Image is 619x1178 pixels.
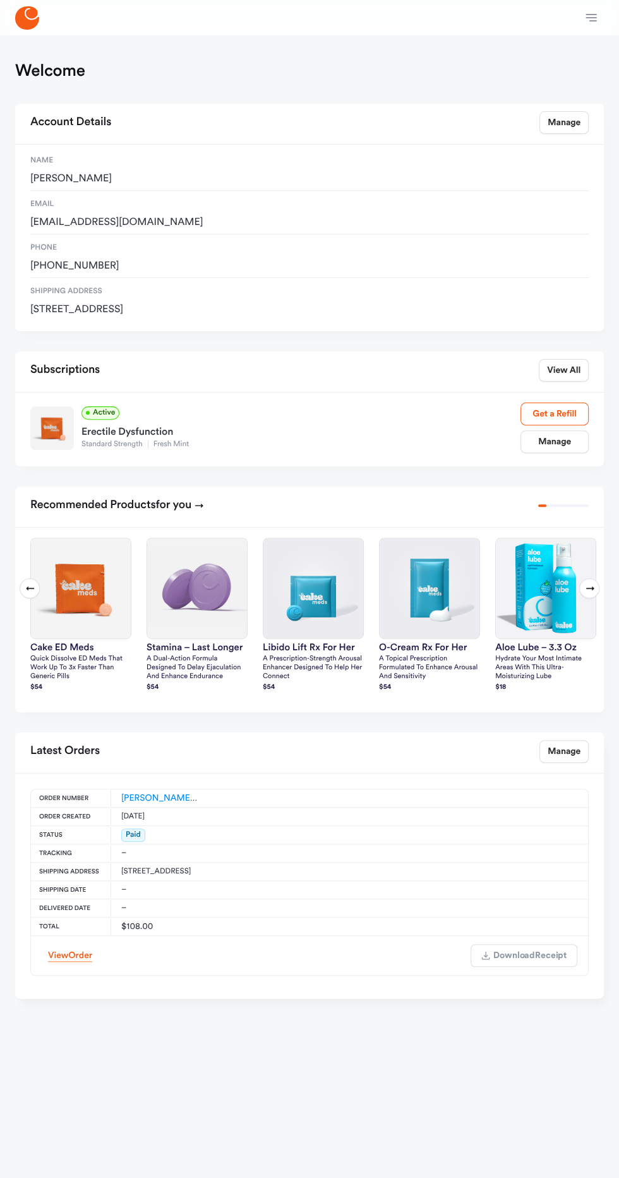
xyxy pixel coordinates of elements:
span: Download [493,951,535,960]
img: Aloe Lube – 3.3 oz [496,538,596,638]
strong: $ 54 [263,684,275,691]
p: Quick dissolve ED Meds that work up to 3x faster than generic pills [30,655,131,681]
span: Phone [30,242,589,253]
img: Stamina – Last Longer [147,538,247,638]
h2: Account Details [30,111,111,134]
h2: Latest Orders [30,740,100,763]
span: 16947 SE salmon St, Portland, US, 97233 [30,303,589,316]
img: O-Cream Rx for Her [380,538,479,638]
h3: Stamina – Last Longer [147,643,248,652]
span: Shipping Address [30,286,589,297]
span: Standard Strength [81,440,148,448]
a: View All [539,359,589,382]
strong: $ 54 [30,684,42,691]
span: Name [30,155,589,166]
span: Receipt [492,951,567,960]
a: Aloe Lube – 3.3 ozAloe Lube – 3.3 ozHydrate your most intimate areas with this ultra-moisturizing... [495,538,596,693]
div: $108.00 [121,920,154,933]
h3: Aloe Lube – 3.3 oz [495,643,596,652]
p: Hydrate your most intimate areas with this ultra-moisturizing lube [495,655,596,681]
h3: O-Cream Rx for Her [379,643,480,652]
a: Cake ED MedsCake ED MedsQuick dissolve ED Meds that work up to 3x faster than generic pills$54 [30,538,131,693]
img: Cake ED Meds [31,538,131,638]
img: Libido Lift Rx For Her [263,538,363,638]
a: ViewOrder [48,950,92,962]
button: DownloadReceipt [471,944,577,967]
div: [DATE] [121,810,158,823]
div: – [121,883,164,896]
h2: Recommended Products [30,494,204,517]
a: Erectile DysfunctionStandard StrengthFresh Mint [81,420,520,450]
span: Fresh Mint [148,440,195,448]
p: A topical prescription formulated to enhance arousal and sensitivity [379,655,480,681]
p: A dual-action formula designed to delay ejaculation and enhance endurance [147,655,248,681]
a: Libido Lift Rx For HerLibido Lift Rx For HerA prescription-strength arousal enhancer designed to ... [263,538,364,693]
strong: $ 54 [147,684,159,691]
div: Erectile Dysfunction [81,420,520,440]
strong: $ 54 [379,684,391,691]
span: Email [30,198,589,210]
div: [STREET_ADDRESS] [121,865,191,878]
a: [PERSON_NAME]-ES-00159648 [121,794,248,803]
span: for you [156,499,192,511]
span: Paid [121,829,145,842]
div: – [121,847,178,859]
h3: Cake ED Meds [30,643,131,652]
a: Get a Refill [520,403,589,425]
span: [PERSON_NAME] [30,173,589,185]
a: O-Cream Rx for HerO-Cream Rx for HerA topical prescription formulated to enhance arousal and sens... [379,538,480,693]
span: Order [68,951,92,960]
a: Manage [539,740,589,763]
h3: Libido Lift Rx For Her [263,643,364,652]
a: Manage [520,430,589,453]
a: Manage [539,111,589,134]
a: Stamina – Last LongerStamina – Last LongerA dual-action formula designed to delay ejaculation and... [147,538,248,693]
p: A prescription-strength arousal enhancer designed to help her connect [263,655,364,681]
div: – [121,902,164,914]
span: mclaytonanderson1@gmail.com [30,216,589,229]
h2: Subscriptions [30,359,100,382]
img: Standard Strength [30,406,74,450]
span: Active [81,406,119,420]
strong: $ 18 [495,684,506,691]
h1: Welcome [15,61,85,81]
span: [PHONE_NUMBER] [30,260,589,272]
